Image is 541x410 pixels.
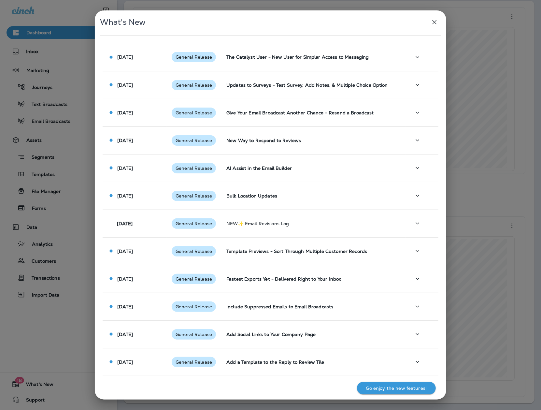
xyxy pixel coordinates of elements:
[226,82,401,88] p: Updates to Surveys - Test Survey, Add Notes, & Multiple Choice Option
[172,110,216,115] span: General Release
[226,304,401,309] p: Include Suppressed Emails to Email Broadcasts
[117,138,133,143] p: [DATE]
[172,359,216,365] span: General Release
[226,110,401,115] p: Give Your Email Broadcast Another Chance - Resend a Broadcast
[117,249,133,254] p: [DATE]
[100,17,146,27] span: What's New
[226,359,401,365] p: Add a Template to the Reply to Review Tile
[366,386,427,391] p: Go enjoy the new features!
[357,382,436,394] button: Go enjoy the new features!
[117,276,133,282] p: [DATE]
[172,54,216,60] span: General Release
[172,138,216,143] span: General Release
[172,276,216,282] span: General Release
[117,193,133,198] p: [DATE]
[226,138,401,143] p: New Way to Respond to Reviews
[117,54,133,60] p: [DATE]
[226,276,401,282] p: Fastest Exports Yet - Delivered Right to Your Inbox
[172,82,216,88] span: General Release
[172,221,216,226] span: General Release
[226,249,401,254] p: Template Previews - Sort Through Multiple Customer Records
[226,193,401,198] p: Bulk Location Updates
[117,82,133,88] p: [DATE]
[172,332,216,337] span: General Release
[226,166,401,171] p: AI Assist in the Email Builder
[117,110,133,115] p: [DATE]
[226,332,401,337] p: Add Social Links to Your Company Page
[226,221,401,226] p: NEW✨ Email Revisions Log
[117,221,133,226] p: [DATE]
[172,166,216,171] span: General Release
[172,249,216,254] span: General Release
[172,193,216,198] span: General Release
[117,166,133,171] p: [DATE]
[117,304,133,309] p: [DATE]
[172,304,216,309] span: General Release
[226,54,401,60] p: The Catalyst User - New User for Simpler Access to Messaging
[117,359,133,365] p: [DATE]
[117,332,133,337] p: [DATE]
